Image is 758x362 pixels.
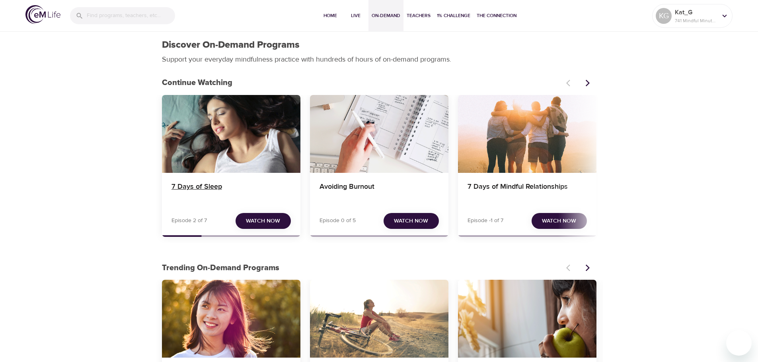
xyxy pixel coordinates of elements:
[458,280,596,358] button: Mindful Eating: A Path to Well-being
[25,5,60,24] img: logo
[726,330,752,356] iframe: Button to launch messaging window
[346,12,365,20] span: Live
[320,217,356,225] p: Episode 0 of 5
[162,39,300,51] h1: Discover On-Demand Programs
[320,182,439,201] h4: Avoiding Burnout
[171,217,207,225] p: Episode 2 of 7
[310,95,448,173] button: Avoiding Burnout
[162,78,561,87] h3: Continue Watching
[246,216,280,226] span: Watch Now
[394,216,428,226] span: Watch Now
[384,213,439,229] button: Watch Now
[579,259,596,277] button: Next items
[162,95,300,173] button: 7 Days of Sleep
[162,262,561,274] p: Trending On-Demand Programs
[407,12,431,20] span: Teachers
[542,216,576,226] span: Watch Now
[458,95,596,173] button: 7 Days of Mindful Relationships
[321,12,340,20] span: Home
[468,182,587,201] h4: 7 Days of Mindful Relationships
[171,182,291,201] h4: 7 Days of Sleep
[579,74,596,92] button: Next items
[477,12,516,20] span: The Connection
[675,8,717,17] p: Kat_G
[437,12,470,20] span: 1% Challenge
[675,17,717,24] p: 741 Mindful Minutes
[532,213,587,229] button: Watch Now
[310,280,448,358] button: Getting Active
[162,280,300,358] button: 7 Days of Emotional Intelligence
[372,12,400,20] span: On-Demand
[236,213,291,229] button: Watch Now
[656,8,672,24] div: KG
[162,54,460,65] p: Support your everyday mindfulness practice with hundreds of hours of on-demand programs.
[87,7,175,24] input: Find programs, teachers, etc...
[468,217,503,225] p: Episode -1 of 7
